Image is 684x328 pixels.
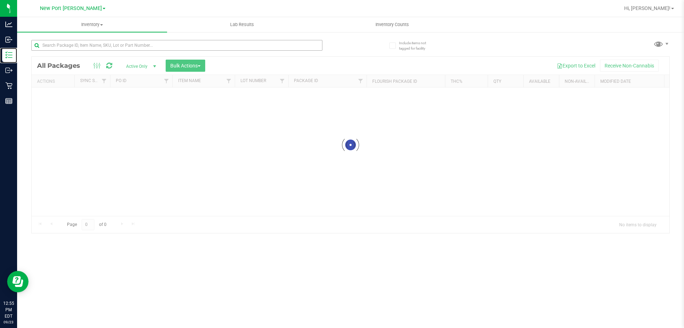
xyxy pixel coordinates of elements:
[7,271,28,292] iframe: Resource center
[624,5,670,11] span: Hi, [PERSON_NAME]!
[5,51,12,59] inline-svg: Inventory
[3,319,14,325] p: 09/23
[317,17,467,32] a: Inventory Counts
[5,36,12,43] inline-svg: Inbound
[31,40,322,51] input: Search Package ID, Item Name, SKU, Lot or Part Number...
[221,21,264,28] span: Lab Results
[366,21,419,28] span: Inventory Counts
[40,5,102,11] span: New Port [PERSON_NAME]
[5,21,12,28] inline-svg: Analytics
[5,67,12,74] inline-svg: Outbound
[5,97,12,105] inline-svg: Reports
[399,40,435,51] span: Include items not tagged for facility
[5,82,12,89] inline-svg: Retail
[167,17,317,32] a: Lab Results
[17,17,167,32] a: Inventory
[3,300,14,319] p: 12:55 PM EDT
[17,21,167,28] span: Inventory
